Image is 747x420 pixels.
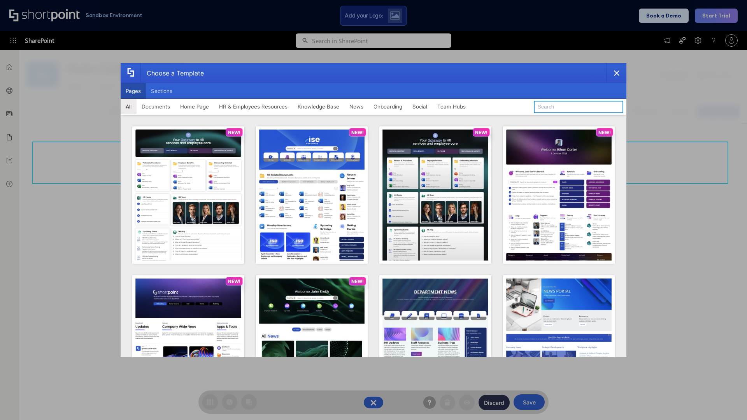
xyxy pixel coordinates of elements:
button: All [121,99,137,114]
button: Knowledge Base [293,99,344,114]
button: Team Hubs [432,99,471,114]
div: Choose a Template [140,63,204,83]
p: NEW! [351,129,364,135]
div: template selector [121,63,626,357]
button: Pages [121,83,146,99]
p: NEW! [228,278,240,284]
button: Onboarding [368,99,407,114]
input: Search [534,101,623,113]
button: Social [407,99,432,114]
p: NEW! [475,129,487,135]
p: NEW! [351,278,364,284]
button: News [344,99,368,114]
p: NEW! [228,129,240,135]
button: Home Page [175,99,214,114]
button: Sections [146,83,177,99]
p: NEW! [598,129,611,135]
button: HR & Employees Resources [214,99,293,114]
button: Documents [137,99,175,114]
iframe: Chat Widget [708,383,747,420]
